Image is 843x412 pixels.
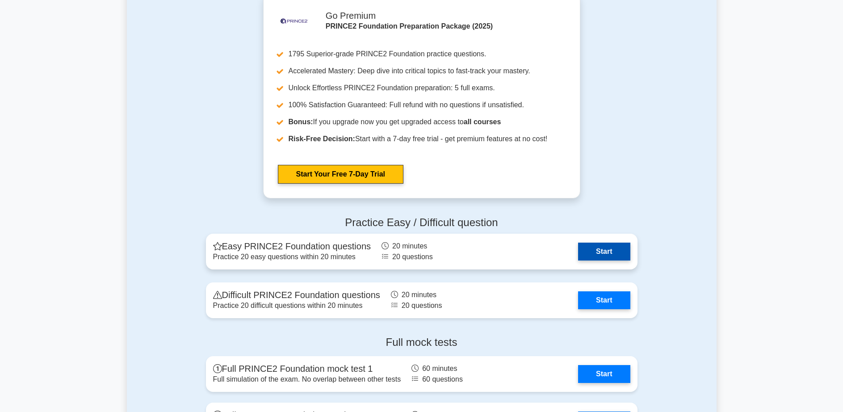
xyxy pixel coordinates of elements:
[578,365,630,383] a: Start
[578,243,630,261] a: Start
[278,165,403,184] a: Start Your Free 7-Day Trial
[206,336,637,349] h4: Full mock tests
[206,216,637,229] h4: Practice Easy / Difficult question
[578,291,630,309] a: Start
